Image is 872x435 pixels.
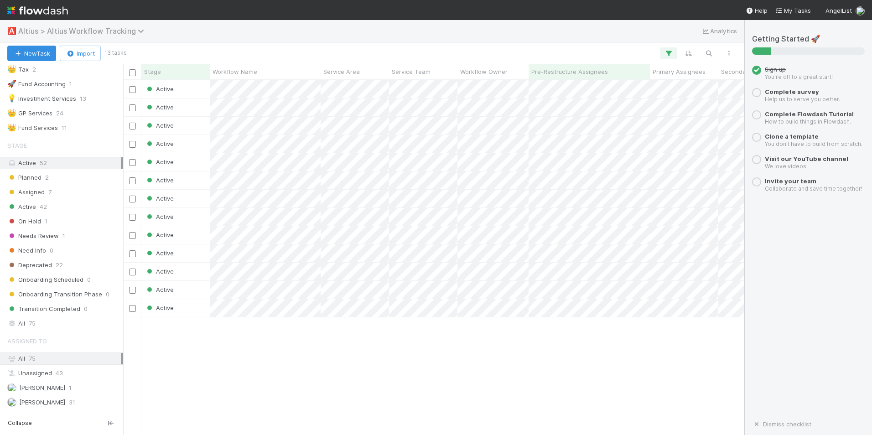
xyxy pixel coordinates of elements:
[50,245,53,256] span: 0
[129,141,136,148] input: Toggle Row Selected
[7,245,46,256] span: Need Info
[765,133,819,140] span: Clone a template
[7,216,41,227] span: On Hold
[56,259,63,271] span: 22
[145,285,174,294] div: Active
[145,139,174,148] div: Active
[129,214,136,221] input: Toggle Row Selected
[7,259,52,271] span: Deprecated
[106,289,109,300] span: 0
[129,104,136,111] input: Toggle Row Selected
[69,78,72,90] span: 1
[7,27,16,35] span: 🅰️
[7,122,58,134] div: Fund Services
[765,88,819,95] span: Complete survey
[145,303,174,312] div: Active
[7,353,121,364] div: All
[7,289,102,300] span: Onboarding Transition Phase
[45,172,49,183] span: 2
[7,368,121,379] div: Unassigned
[129,177,136,184] input: Toggle Row Selected
[29,318,36,329] span: 75
[653,67,706,76] span: Primary Assignees
[7,201,36,212] span: Active
[145,286,174,293] span: Active
[144,67,161,76] span: Stage
[129,123,136,129] input: Toggle Row Selected
[7,157,121,169] div: Active
[213,67,257,76] span: Workflow Name
[7,80,16,88] span: 🚀
[145,122,174,129] span: Active
[531,67,608,76] span: Pre-Restructure Assignees
[145,104,174,111] span: Active
[104,49,127,57] small: 13 tasks
[721,67,783,76] span: Secondary Assignees
[765,140,862,147] small: You don’t have to build from scratch.
[701,26,737,36] a: Analytics
[7,274,83,285] span: Onboarding Scheduled
[145,212,174,221] div: Active
[7,230,59,242] span: Needs Review
[145,176,174,184] span: Active
[7,398,16,407] img: avatar_8e0a024e-b700-4f9f-aecf-6f1e79dccd3c.png
[7,108,52,119] div: GP Services
[7,46,56,61] button: NewTask
[32,64,36,75] span: 2
[145,249,174,258] div: Active
[40,159,47,166] span: 52
[60,46,101,61] button: Import
[7,65,16,73] span: 👑
[7,383,16,392] img: avatar_b467e446-68e1-4310-82a7-76c532dc3f4b.png
[84,303,88,315] span: 0
[765,110,854,118] a: Complete Flowdash Tutorial
[7,186,45,198] span: Assigned
[40,201,47,212] span: 42
[129,196,136,202] input: Toggle Row Selected
[129,287,136,294] input: Toggle Row Selected
[765,185,862,192] small: Collaborate and save time together!
[7,172,42,183] span: Planned
[323,67,360,76] span: Service Area
[765,177,816,185] span: Invite your team
[145,231,174,238] span: Active
[825,7,852,14] span: AngelList
[752,35,865,44] h5: Getting Started 🚀
[145,304,174,311] span: Active
[19,384,65,391] span: [PERSON_NAME]
[7,78,66,90] div: Fund Accounting
[145,249,174,257] span: Active
[765,66,786,73] span: Sign up
[145,84,174,93] div: Active
[129,250,136,257] input: Toggle Row Selected
[145,176,174,185] div: Active
[69,382,72,394] span: 1
[7,303,80,315] span: Transition Completed
[8,419,32,427] span: Collapse
[775,7,811,14] span: My Tasks
[765,163,808,170] small: We love videos!
[145,158,174,166] span: Active
[145,230,174,239] div: Active
[129,305,136,312] input: Toggle Row Selected
[7,109,16,117] span: 👑
[48,186,52,198] span: 7
[56,108,63,119] span: 24
[145,268,174,275] span: Active
[7,93,76,104] div: Investment Services
[80,93,86,104] span: 13
[765,155,848,162] a: Visit our YouTube channel
[752,420,811,428] a: Dismiss checklist
[56,368,63,379] span: 43
[765,118,851,125] small: How to build things in Flowdash.
[129,69,136,76] input: Toggle All Rows Selected
[129,159,136,166] input: Toggle Row Selected
[145,140,174,147] span: Active
[19,399,65,406] span: [PERSON_NAME]
[145,85,174,93] span: Active
[7,124,16,131] span: 👑
[129,86,136,93] input: Toggle Row Selected
[129,269,136,275] input: Toggle Row Selected
[775,6,811,15] a: My Tasks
